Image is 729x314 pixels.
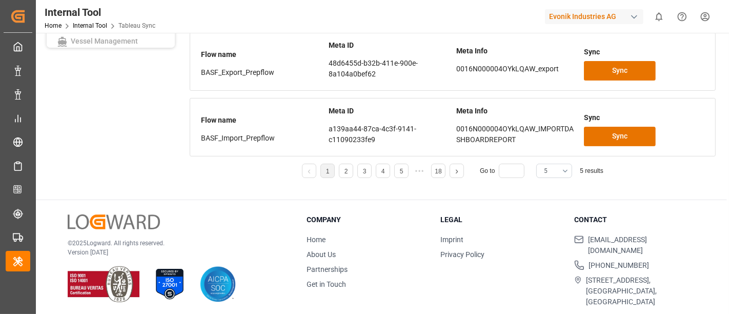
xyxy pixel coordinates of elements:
a: Imprint [440,235,463,244]
li: 2 [339,164,353,178]
span: [PHONE_NUMBER] [589,260,649,271]
img: ISO 9001 & ISO 14001 Certification [68,266,139,302]
span: [EMAIL_ADDRESS][DOMAIN_NAME] [588,234,695,256]
a: Get in Touch [307,280,346,288]
button: Help Center [671,5,694,28]
p: © 2025 Logward. All rights reserved. [68,239,281,248]
div: Meta Info [456,42,577,60]
h3: Contact [574,214,695,225]
div: BASF_Import_Prepflow [201,133,321,144]
span: [STREET_ADDRESS], [GEOGRAPHIC_DATA], [GEOGRAPHIC_DATA] [586,275,695,307]
div: Flow name [201,46,321,64]
div: Evonik Industries AG [545,9,643,24]
div: Internal Tool [45,5,155,20]
img: ISO 27001 Certification [152,266,188,302]
button: Sync [584,61,656,81]
button: show 0 new notifications [647,5,671,28]
p: 0016N000004OYkLQAW_export [456,64,577,74]
p: 48d6455d-b32b-411e-900e-8a104a0bef62 [329,58,449,80]
a: 3 [363,168,367,175]
div: Flow name [201,111,321,129]
a: 5 [400,168,403,175]
a: Vessel Management [47,31,175,53]
span: 5 [544,166,548,175]
img: Logward Logo [68,214,160,229]
a: Home [45,22,62,29]
p: a139aa44-87ca-4c3f-9141-c11090233fe9 [329,124,449,145]
img: AICPA SOC [200,266,236,302]
button: open menu [536,164,572,178]
div: Sync [584,109,704,127]
p: Version [DATE] [68,248,281,257]
li: 1 [320,164,335,178]
a: About Us [307,250,336,259]
a: Partnerships [307,265,348,273]
h3: Legal [440,214,561,225]
li: Next Page [450,164,464,178]
span: 5 results [580,167,603,174]
button: Sync [584,127,656,146]
div: Meta ID [329,36,449,54]
a: 4 [381,168,385,175]
h3: Company [307,214,428,225]
li: 4 [376,164,390,178]
li: Previous Page [302,164,316,178]
a: Internal Tool [73,22,107,29]
a: Home [307,235,326,244]
a: Privacy Policy [440,250,484,259]
div: BASF_Export_Prepflow [201,67,321,78]
div: Sync [584,43,704,61]
li: 18 [431,164,445,178]
button: Evonik Industries AG [545,7,647,26]
span: Sync [612,131,627,142]
li: 5 [394,164,409,178]
div: Go to [480,164,529,178]
span: Sync [612,65,627,76]
li: Next 5 Pages [413,164,427,178]
div: Meta ID [329,102,449,120]
a: 1 [326,168,330,175]
div: Meta Info [456,102,577,120]
li: 3 [357,164,372,178]
p: 0016N000004OYkLQAW_IMPORTDASHBOARDREPORT [456,124,577,145]
a: 18 [435,168,441,175]
span: Vessel Management [68,37,141,45]
a: 2 [345,168,348,175]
